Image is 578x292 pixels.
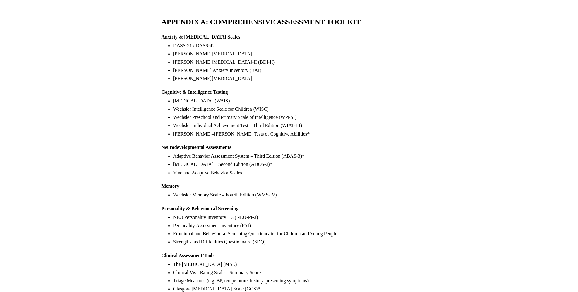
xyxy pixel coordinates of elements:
p: Cognitive & Intelligence Testing [162,89,417,96]
li: [MEDICAL_DATA] (WAIS) [173,98,417,104]
p: Neurodevelopmental Assessments [162,144,417,151]
li: Wechsler Preschool and Primary Scale of Intelligence (WPPSI) [173,114,417,121]
p: Personality & Behavioural Screening [162,205,417,212]
li: [PERSON_NAME] Anxiety Inventory (BAI) [173,67,417,74]
li: Clinical Visit Rating Scale – Summary Score [173,269,417,276]
li: Wechsler Memory Scale – Fourth Edition (WMS-IV) [173,192,417,198]
p: Memory [162,183,417,190]
li: [PERSON_NAME][MEDICAL_DATA] [173,75,417,82]
li: [MEDICAL_DATA] – Second Edition (ADOS-2)* [173,161,417,168]
p: Clinical Assessment Tools [162,252,417,259]
li: Wechsler Intelligence Scale for Children (WISC) [173,106,417,112]
p: Anxiety & [MEDICAL_DATA] Scales [162,34,417,40]
li: [PERSON_NAME][MEDICAL_DATA] [173,51,417,57]
li: Adaptive Behavior Assessment System – Third Edition (ABAS-3)* [173,153,417,159]
li: Personality Assessment Inventory (PAI) [173,222,417,229]
li: NEO Personality Inventory – 3 (NEO-PI-3) [173,214,417,221]
li: The [MEDICAL_DATA] (MSE) [173,261,417,268]
li: [PERSON_NAME][MEDICAL_DATA]-II (BDI-II) [173,59,417,65]
li: Wechsler Individual Achievement Test – Third Edition (WIAT-III) [173,122,417,129]
h1: APPENDIX A: COMPREHENSIVE ASSESSMENT TOOLKIT [162,18,417,26]
li: Vineland Adaptive Behavior Scales [173,169,417,176]
li: [PERSON_NAME]–[PERSON_NAME] Tests of Cognitive Abilities* [173,131,417,137]
li: Triage Measures (e.g. BP, temperature, history, presenting symptoms) [173,277,417,284]
li: Emotional and Behavioural Screening Questionnaire for Children and Young People [173,230,417,237]
li: Strengths and Difficulties Questionnaire (SDQ) [173,239,417,245]
li: DASS-21 / DASS-42 [173,42,417,49]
